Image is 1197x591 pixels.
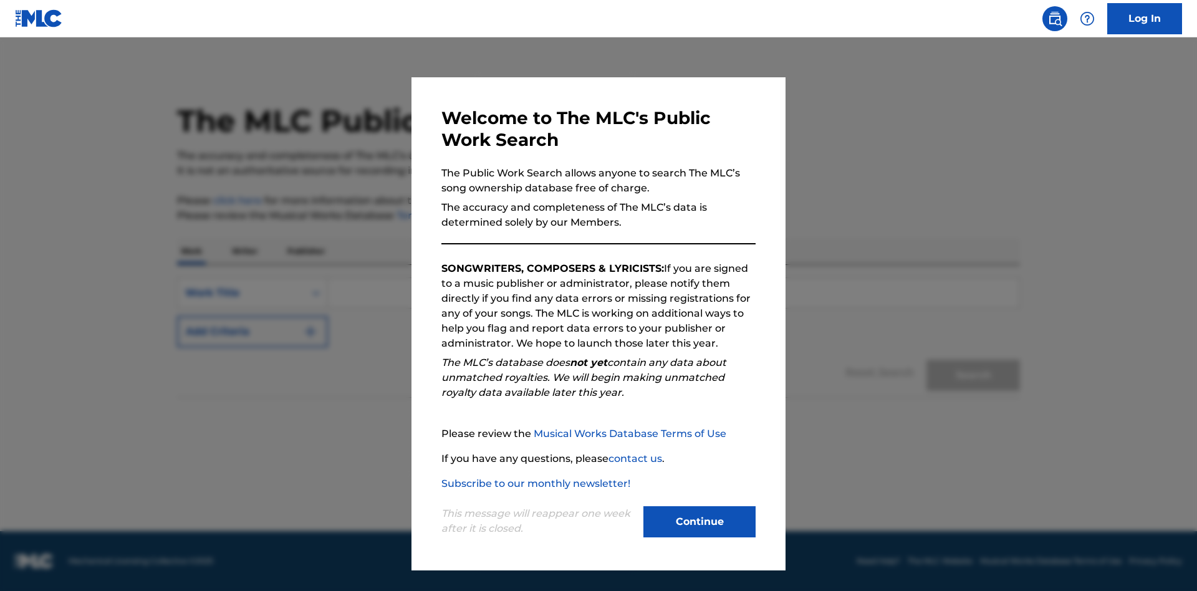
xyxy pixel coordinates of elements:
p: The accuracy and completeness of The MLC’s data is determined solely by our Members. [441,200,756,230]
p: This message will reappear one week after it is closed. [441,506,636,536]
em: The MLC’s database does contain any data about unmatched royalties. We will begin making unmatche... [441,357,726,398]
a: Subscribe to our monthly newsletter! [441,478,630,489]
strong: not yet [570,357,607,368]
a: Musical Works Database Terms of Use [534,428,726,440]
img: help [1080,11,1095,26]
a: contact us [608,453,662,464]
p: If you have any questions, please . [441,451,756,466]
a: Public Search [1042,6,1067,31]
strong: SONGWRITERS, COMPOSERS & LYRICISTS: [441,262,664,274]
a: Log In [1107,3,1182,34]
img: search [1047,11,1062,26]
div: Help [1075,6,1100,31]
h3: Welcome to The MLC's Public Work Search [441,107,756,151]
p: The Public Work Search allows anyone to search The MLC’s song ownership database free of charge. [441,166,756,196]
iframe: Chat Widget [1135,531,1197,591]
p: Please review the [441,426,756,441]
button: Continue [643,506,756,537]
p: If you are signed to a music publisher or administrator, please notify them directly if you find ... [441,261,756,351]
img: MLC Logo [15,9,63,27]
